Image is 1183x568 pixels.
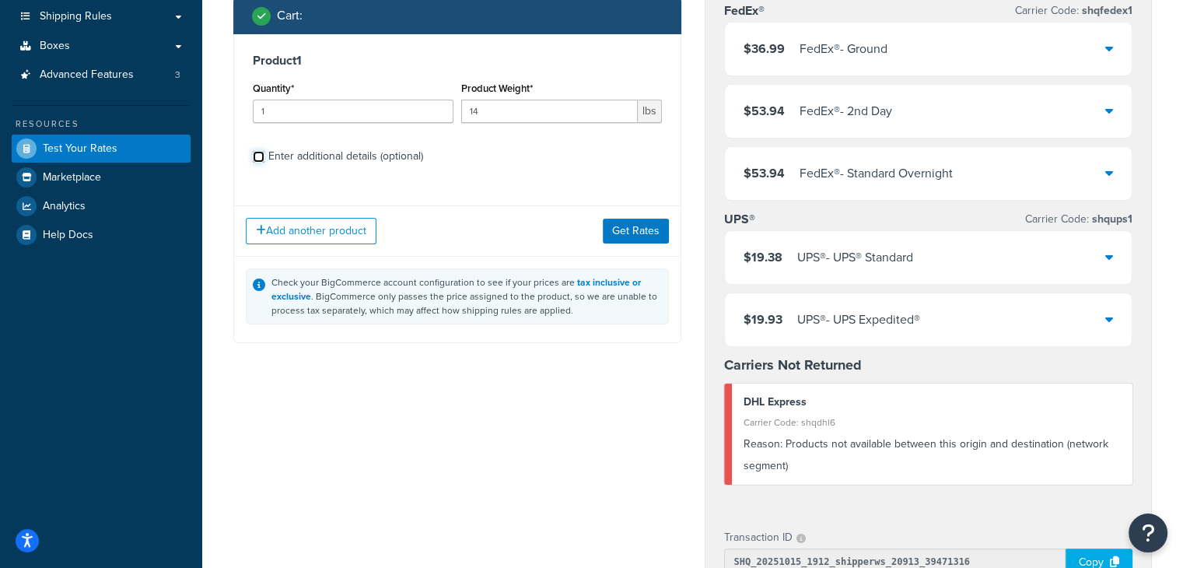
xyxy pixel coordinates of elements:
[800,100,892,122] div: FedEx® - 2nd Day
[40,68,134,82] span: Advanced Features
[12,32,191,61] a: Boxes
[797,309,920,331] div: UPS® - UPS Expedited®
[12,163,191,191] a: Marketplace
[271,275,641,303] a: tax inclusive or exclusive
[724,3,765,19] h3: FedEx®
[744,102,785,120] span: $53.94
[43,229,93,242] span: Help Docs
[175,68,180,82] span: 3
[43,200,86,213] span: Analytics
[800,38,887,60] div: FedEx® - Ground
[744,391,1122,413] div: DHL Express
[744,40,785,58] span: $36.99
[461,100,638,123] input: 0.00
[1079,2,1132,19] span: shqfedex1
[268,146,423,167] div: Enter additional details (optional)
[744,248,782,266] span: $19.38
[271,275,662,317] div: Check your BigCommerce account configuration to see if your prices are . BigCommerce only passes ...
[744,433,1122,477] div: Products not available between this origin and destination (network segment)
[246,218,376,244] button: Add another product
[724,355,862,375] strong: Carriers Not Returned
[43,142,117,156] span: Test Your Rates
[12,221,191,249] a: Help Docs
[253,100,453,123] input: 0
[603,219,669,244] button: Get Rates
[461,82,533,94] label: Product Weight*
[253,82,294,94] label: Quantity*
[40,40,70,53] span: Boxes
[744,436,782,452] span: Reason:
[638,100,662,123] span: lbs
[277,9,303,23] h2: Cart :
[724,212,755,227] h3: UPS®
[1089,211,1132,227] span: shqups1
[253,151,264,163] input: Enter additional details (optional)
[1025,209,1132,230] p: Carrier Code:
[744,412,1122,433] div: Carrier Code: shqdhl6
[800,163,953,184] div: FedEx® - Standard Overnight
[40,10,112,23] span: Shipping Rules
[724,527,793,549] p: Transaction ID
[43,171,101,184] span: Marketplace
[12,135,191,163] a: Test Your Rates
[12,2,191,31] a: Shipping Rules
[12,61,191,89] li: Advanced Features
[12,61,191,89] a: Advanced Features3
[12,192,191,220] a: Analytics
[253,53,662,68] h3: Product 1
[1129,514,1167,552] button: Open Resource Center
[744,310,782,328] span: $19.93
[744,164,785,182] span: $53.94
[797,247,913,268] div: UPS® - UPS® Standard
[12,117,191,131] div: Resources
